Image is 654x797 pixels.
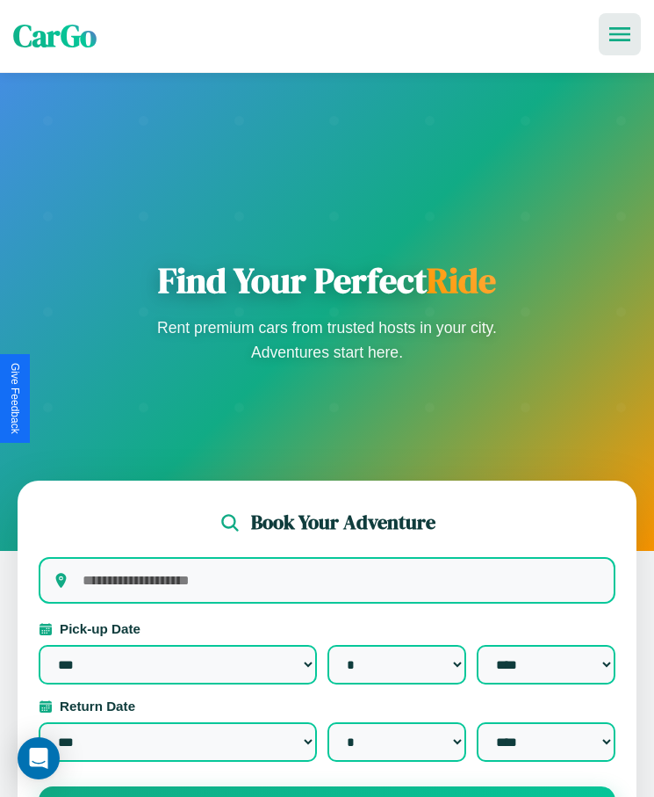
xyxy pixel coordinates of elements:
h2: Book Your Adventure [251,509,435,536]
label: Return Date [39,699,615,714]
span: CarGo [13,15,97,57]
span: Ride [427,257,496,304]
h1: Find Your Perfect [152,259,503,301]
div: Give Feedback [9,363,21,434]
label: Pick-up Date [39,621,615,636]
p: Rent premium cars from trusted hosts in your city. Adventures start here. [152,315,503,365]
div: Open Intercom Messenger [18,737,60,779]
